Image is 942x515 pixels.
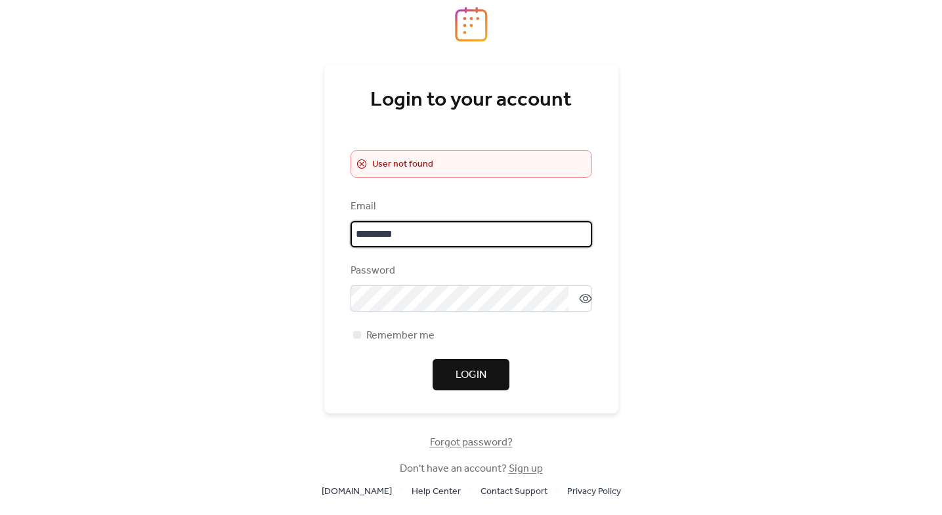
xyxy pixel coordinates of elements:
div: Password [351,263,589,279]
span: Privacy Policy [567,484,621,500]
span: Login [456,367,486,383]
span: Remember me [366,328,435,344]
button: Login [433,359,509,390]
div: Login to your account [351,87,592,113]
span: Contact Support [481,484,547,500]
a: Sign up [509,459,543,479]
a: Privacy Policy [567,483,621,499]
span: Forgot password? [430,435,513,451]
span: Help Center [412,484,461,500]
span: Don't have an account? [400,461,543,477]
a: Help Center [412,483,461,499]
a: [DOMAIN_NAME] [322,483,392,499]
a: Forgot password? [430,439,513,446]
span: [DOMAIN_NAME] [322,484,392,500]
div: Email [351,199,589,215]
a: Contact Support [481,483,547,499]
img: logo [455,7,488,42]
span: User not found [372,157,433,173]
